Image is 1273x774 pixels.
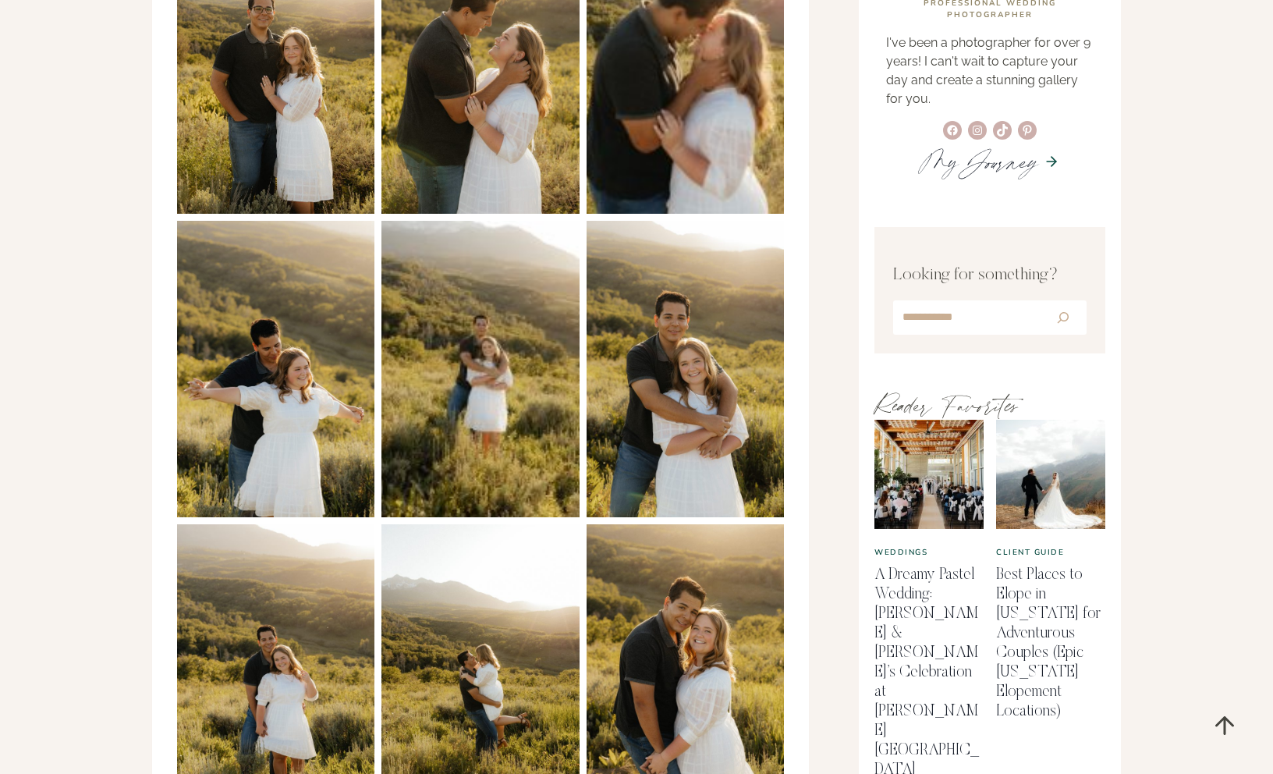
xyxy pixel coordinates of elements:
img: Best Places to Elope in Utah for Adventurous Couples (Epic Utah Elopement Locations) [996,420,1105,529]
em: Journey [959,139,1037,184]
img: A Dreamy Pastel Wedding: Anna & Aaron’s Celebration at Weber Basin Water Conservancy Learning Garden [874,420,984,529]
button: Search [1042,304,1083,332]
p: I've been a photographer for over 9 years! I can't wait to capture your day and create a stunning... [886,34,1094,108]
h2: Reader Favorites [874,390,1105,420]
a: Scroll to top [1199,700,1250,751]
a: MyJourney [920,139,1037,184]
p: Looking for something? [893,263,1087,289]
a: Weddings [874,547,927,558]
a: Client Guide [996,547,1064,558]
a: Best Places to Elope in [US_STATE] for Adventurous Couples (Epic [US_STATE] Elopement Locations) [996,567,1101,719]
